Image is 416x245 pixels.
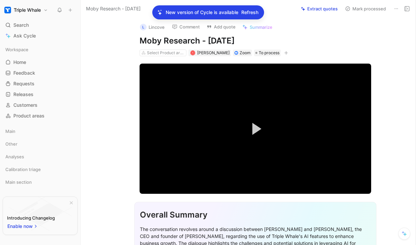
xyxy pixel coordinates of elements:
span: Other [5,141,17,147]
span: Main section [5,179,32,185]
button: Extract quotes [298,4,341,13]
span: Customers [13,102,37,108]
a: Releases [3,89,78,99]
button: Comment [169,22,203,31]
span: Search [13,21,29,29]
span: Calibration triage [5,166,41,173]
div: Calibration triage [3,164,78,176]
div: S [191,51,194,55]
span: Product areas [13,112,45,119]
button: Enable now [7,222,38,231]
span: Requests [13,80,34,87]
span: Feedback [13,70,35,76]
a: Ask Cycle [3,31,78,41]
div: Main [3,126,78,136]
span: Moby Research - [DATE] [86,5,141,13]
button: Play Video [240,114,270,144]
span: Workspace [5,46,28,53]
button: Refresh [241,8,259,17]
img: Triple Whale [4,7,11,13]
img: bg-BLZuj68n.svg [9,197,72,231]
div: Overall Summary [140,209,371,221]
span: Summarize [250,24,272,30]
div: Analyses [3,152,78,162]
span: Home [13,59,26,66]
span: To process [259,50,279,56]
div: Main [3,126,78,138]
span: Releases [13,91,33,98]
button: Add quote [203,22,239,31]
button: LLincove [137,22,168,32]
div: Search [3,20,78,30]
p: New version of Cycle is available [166,8,238,16]
span: Ask Cycle [13,32,36,40]
a: Customers [3,100,78,110]
a: Feedback [3,68,78,78]
a: Product areas [3,111,78,121]
h1: Moby Research - [DATE] [140,35,371,46]
div: Other [3,139,78,149]
button: Triple WhaleTriple Whale [3,5,50,15]
div: Other [3,139,78,151]
a: Requests [3,79,78,89]
span: Main [5,128,15,135]
div: Workspace [3,45,78,55]
div: To process [254,50,281,56]
div: Video Player [140,64,371,194]
div: Main section [3,177,78,187]
span: Enable now [7,222,33,230]
div: L [140,24,147,30]
button: Mark processed [342,4,389,13]
a: Home [3,57,78,67]
span: Analyses [5,153,24,160]
div: Calibration triage [3,164,78,174]
div: Analyses [3,152,78,164]
span: Refresh [241,8,258,16]
h1: Triple Whale [14,7,41,13]
button: Summarize [239,22,275,32]
div: Introducing Changelog [7,214,55,222]
span: [PERSON_NAME] [197,50,230,55]
div: Main section [3,177,78,189]
div: Zoom [240,50,251,56]
div: Select Product areas [147,50,184,56]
